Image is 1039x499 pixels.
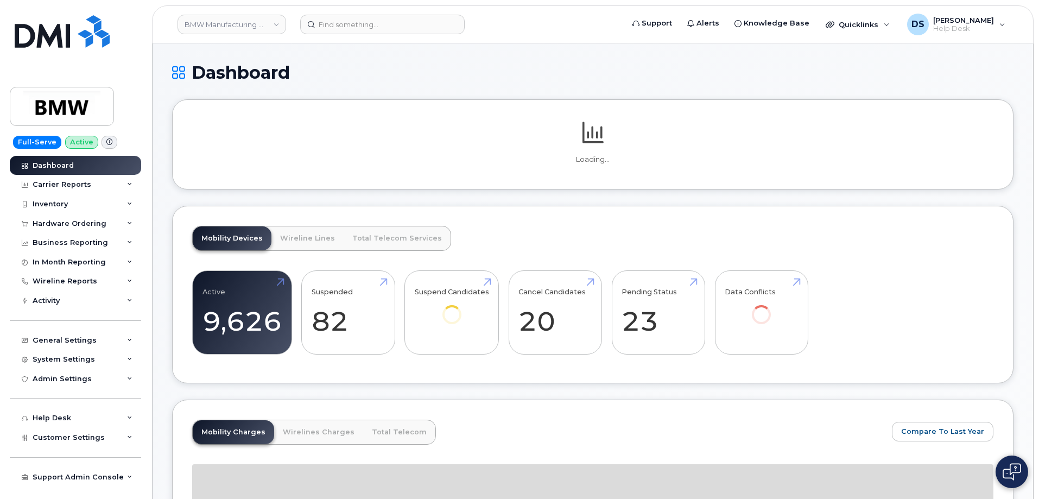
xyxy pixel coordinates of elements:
a: Pending Status 23 [622,277,695,349]
a: Wireline Lines [271,226,344,250]
a: Mobility Charges [193,420,274,444]
button: Compare To Last Year [892,422,993,441]
a: Cancel Candidates 20 [518,277,592,349]
p: Loading... [192,155,993,165]
a: Total Telecom Services [344,226,451,250]
a: Suspend Candidates [415,277,489,339]
a: Total Telecom [363,420,435,444]
a: Wirelines Charges [274,420,363,444]
a: Data Conflicts [725,277,798,339]
a: Suspended 82 [312,277,385,349]
a: Mobility Devices [193,226,271,250]
img: Open chat [1003,463,1021,481]
a: Active 9,626 [202,277,282,349]
h1: Dashboard [172,63,1013,82]
span: Compare To Last Year [901,426,984,437]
